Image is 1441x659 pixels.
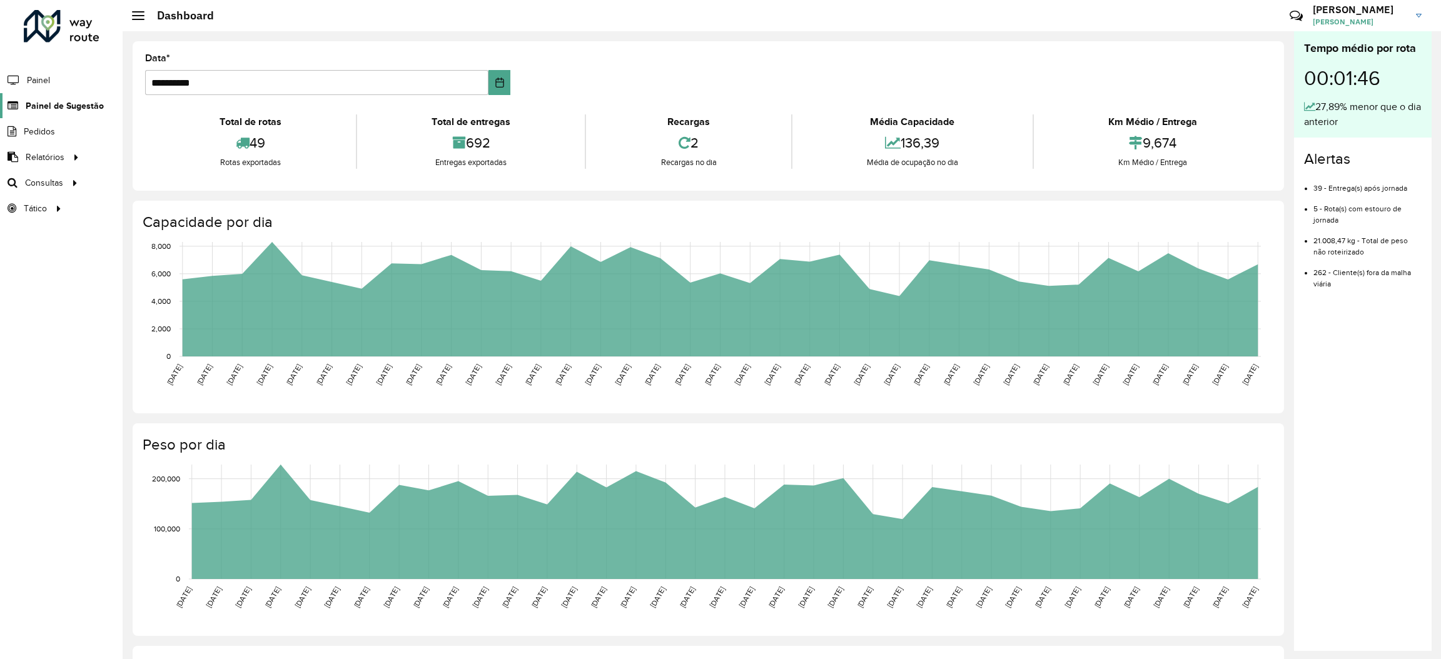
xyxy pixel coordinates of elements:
text: [DATE] [942,363,960,386]
text: [DATE] [1061,363,1079,386]
text: [DATE] [530,585,548,609]
h4: Alertas [1304,150,1422,168]
text: [DATE] [1002,363,1020,386]
text: [DATE] [762,363,781,386]
text: [DATE] [614,363,632,386]
span: Relatórios [26,151,64,164]
text: [DATE] [822,363,841,386]
div: Rotas exportadas [148,156,353,169]
text: 6,000 [151,269,171,278]
text: [DATE] [345,363,363,386]
text: [DATE] [263,585,281,609]
div: Total de entregas [360,114,582,129]
text: [DATE] [944,585,963,609]
text: [DATE] [494,363,512,386]
text: [DATE] [797,585,815,609]
text: [DATE] [826,585,844,609]
text: 100,000 [154,525,180,533]
text: [DATE] [733,363,751,386]
h4: Peso por dia [143,436,1272,454]
text: [DATE] [412,585,430,609]
span: Pedidos [24,125,55,138]
text: [DATE] [584,363,602,386]
text: 200,000 [152,475,180,483]
text: [DATE] [1093,585,1111,609]
label: Data [145,51,170,66]
text: [DATE] [1152,585,1170,609]
text: [DATE] [195,363,213,386]
text: [DATE] [554,363,572,386]
h4: Capacidade por dia [143,213,1272,231]
text: [DATE] [225,363,243,386]
div: 692 [360,129,582,156]
li: 21.008,47 kg - Total de peso não roteirizado [1313,226,1422,258]
text: [DATE] [737,585,756,609]
text: [DATE] [1033,585,1051,609]
text: [DATE] [285,363,303,386]
div: 49 [148,129,353,156]
text: [DATE] [882,363,901,386]
text: [DATE] [767,585,785,609]
text: [DATE] [315,363,333,386]
text: [DATE] [912,363,930,386]
text: [DATE] [352,585,370,609]
span: [PERSON_NAME] [1313,16,1407,28]
a: Contato Rápido [1283,3,1310,29]
text: 8,000 [151,242,171,250]
text: [DATE] [464,363,482,386]
text: [DATE] [1031,363,1049,386]
div: Recargas no dia [589,156,787,169]
text: [DATE] [293,585,311,609]
text: [DATE] [1211,363,1229,386]
div: Tempo médio por rota [1304,40,1422,57]
text: [DATE] [323,585,341,609]
text: [DATE] [560,585,578,609]
text: [DATE] [1151,363,1169,386]
text: [DATE] [174,585,193,609]
text: [DATE] [1181,585,1200,609]
text: 0 [166,352,171,360]
text: [DATE] [234,585,252,609]
div: Entregas exportadas [360,156,582,169]
text: 4,000 [151,297,171,305]
div: Média Capacidade [796,114,1029,129]
li: 39 - Entrega(s) após jornada [1313,173,1422,194]
text: [DATE] [1122,585,1140,609]
div: Km Médio / Entrega [1037,114,1268,129]
span: Painel de Sugestão [26,99,104,113]
text: [DATE] [703,363,721,386]
text: [DATE] [643,363,661,386]
text: [DATE] [678,585,696,609]
text: [DATE] [1121,363,1140,386]
li: 5 - Rota(s) com estouro de jornada [1313,194,1422,226]
text: [DATE] [972,363,990,386]
text: [DATE] [1063,585,1081,609]
text: [DATE] [915,585,933,609]
text: [DATE] [852,363,871,386]
text: [DATE] [792,363,811,386]
text: [DATE] [707,585,726,609]
text: [DATE] [1181,363,1199,386]
text: 0 [176,575,180,583]
text: [DATE] [404,363,422,386]
text: [DATE] [255,363,273,386]
div: 9,674 [1037,129,1268,156]
div: 27,89% menor que o dia anterior [1304,99,1422,129]
text: [DATE] [382,585,400,609]
div: 2 [589,129,787,156]
span: Tático [24,202,47,215]
text: 2,000 [151,324,171,333]
h3: [PERSON_NAME] [1313,4,1407,16]
text: [DATE] [205,585,223,609]
text: [DATE] [649,585,667,609]
text: [DATE] [434,363,452,386]
text: [DATE] [165,363,183,386]
div: Total de rotas [148,114,353,129]
div: Recargas [589,114,787,129]
text: [DATE] [886,585,904,609]
text: [DATE] [673,363,691,386]
text: [DATE] [441,585,459,609]
text: [DATE] [1211,585,1229,609]
div: Km Médio / Entrega [1037,156,1268,169]
button: Choose Date [488,70,510,95]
